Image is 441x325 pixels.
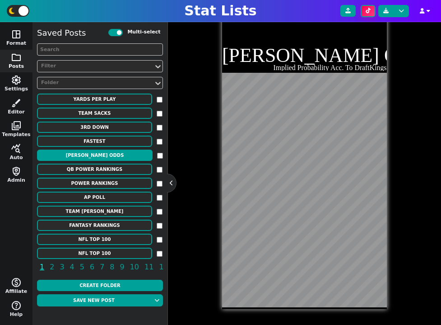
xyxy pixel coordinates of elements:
span: help [11,300,22,311]
span: folder [11,52,22,63]
span: 6 [88,261,96,273]
h1: [PERSON_NAME] ODDS [222,46,438,66]
button: 3rd Down [37,122,152,133]
span: monetization_on [11,277,22,288]
span: query_stats [11,143,22,154]
button: Create Folder [37,280,163,291]
span: 5 [79,261,86,273]
label: Multi-select [127,28,160,36]
button: Team Sacks [37,108,152,119]
button: [PERSON_NAME] ODDS [37,150,153,161]
span: brush [11,98,22,108]
span: 12 [158,261,169,273]
input: Search [37,43,163,56]
span: settings [11,75,22,85]
button: AP POLL [37,192,152,203]
h1: Stat Lists [184,3,256,19]
div: Filter [41,62,150,70]
h2: Implied Probability Acc. To DraftKings [222,64,438,71]
button: NFL TOP 100 [37,248,152,259]
span: 10 [129,261,140,273]
span: space_dashboard [11,29,22,40]
span: 9 [119,261,126,273]
span: photo_library [11,120,22,131]
span: 1 [38,261,46,273]
button: NFL TOP 100 [37,234,152,245]
span: 2 [48,261,56,273]
button: QB POWER RANKINGS [37,164,152,175]
button: Yards Per Play [37,94,152,105]
span: 7 [98,261,106,273]
button: Power Rankings [37,178,152,189]
div: Folder [41,79,150,87]
span: 8 [108,261,116,273]
span: shield_person [11,166,22,177]
span: 3 [58,261,65,273]
button: Team [PERSON_NAME] [37,206,152,217]
button: Fantasy Rankings [37,220,152,231]
button: FASTEST [37,136,152,147]
span: 11 [143,261,155,273]
h5: Saved Posts [37,28,86,38]
span: 4 [69,261,76,273]
button: Save new post [37,294,151,306]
